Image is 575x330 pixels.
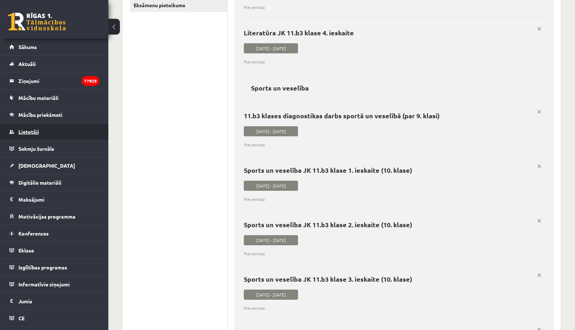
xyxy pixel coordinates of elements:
span: Konferences [18,230,49,237]
span: Jumis [18,298,32,304]
legend: Ziņojumi [18,72,99,89]
a: [DEMOGRAPHIC_DATA] [9,157,99,174]
span: CE [18,315,25,321]
span: Informatīvie ziņojumi [18,281,70,287]
span: [DATE] - [DATE] [244,290,298,300]
a: Sākums [9,39,99,55]
a: x [534,216,544,226]
a: Mācību materiāli [9,89,99,106]
a: Aktuāli [9,56,99,72]
i: 77929 [82,76,99,86]
p: Literatūra JK 11.b3 klase 4. ieskaite [244,29,539,36]
a: x [534,107,544,117]
span: Motivācijas programma [18,213,75,220]
legend: Maksājumi [18,191,99,208]
span: Sākums [18,44,37,50]
span: [DEMOGRAPHIC_DATA] [18,162,75,169]
a: Jumis [9,293,99,309]
a: Konferences [9,225,99,242]
a: x [534,24,544,34]
span: [DATE] - [DATE] [244,43,298,53]
a: Motivācijas programma [9,208,99,225]
span: Pievienota [244,58,539,65]
a: x [534,161,544,171]
a: Mācību priekšmeti [9,106,99,123]
span: Pievienota [244,141,539,148]
a: Rīgas 1. Tālmācības vidusskola [8,13,66,31]
a: Ziņojumi77929 [9,72,99,89]
span: Pievienota [244,4,539,10]
span: Lietotāji [18,128,39,135]
a: Informatīvie ziņojumi [9,276,99,292]
span: Eklase [18,247,34,254]
span: [DATE] - [DATE] [244,181,298,191]
a: x [534,270,544,280]
a: Eklase [9,242,99,259]
p: Sports un veselība JK 11.b3 klase 1. ieskaite (10. klase) [244,166,539,174]
span: Sekmju žurnāls [18,145,54,152]
span: Mācību materiāli [18,94,59,101]
a: Maksājumi [9,191,99,208]
h2: Sports un veselība [244,79,316,96]
a: Digitālie materiāli [9,174,99,191]
a: Lietotāji [9,123,99,140]
span: [DATE] - [DATE] [244,235,298,245]
a: Sekmju žurnāls [9,140,99,157]
span: Aktuāli [18,61,36,67]
span: Digitālie materiāli [18,179,61,186]
p: Sports un veselība JK 11.b3 klase 2. ieskaite (10. klase) [244,221,539,228]
p: Sports un veselība JK 11.b3 klase 3. ieskaite (10. klase) [244,275,539,283]
span: Mācību priekšmeti [18,111,62,118]
span: Pievienota [244,196,539,202]
a: CE [9,310,99,326]
span: [DATE] - [DATE] [244,126,298,136]
span: Pievienota [244,305,539,311]
span: Pievienota [244,250,539,257]
span: Izglītības programas [18,264,67,270]
a: Izglītības programas [9,259,99,276]
p: 11.b3 klases diagnostikas darbs sportā un veselībā (par 9. klasi) [244,112,539,119]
